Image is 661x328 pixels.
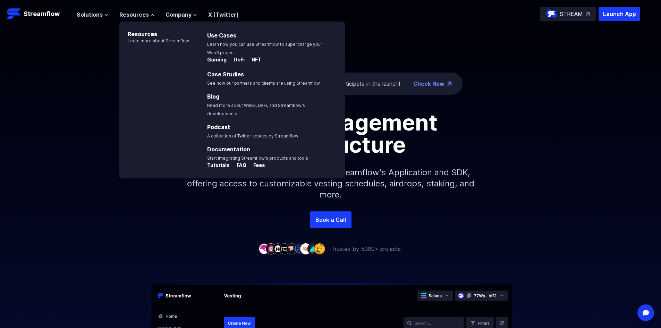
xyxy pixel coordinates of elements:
span: Read more about Web3, DeFi, and Streamflow’s developments [207,103,305,116]
span: Start integrating Streamflow’s products and tools [207,155,308,161]
a: Documentation [207,146,250,153]
a: STREAM [540,7,596,21]
a: Check Now [413,79,444,88]
img: company-1 [259,243,270,254]
a: Streamflow [7,7,70,21]
span: Resources [119,10,149,19]
button: Solutions [77,10,108,19]
img: company-9 [314,243,325,254]
a: Tutorials [207,162,231,169]
img: company-4 [279,243,290,254]
p: Trusted by 5000+ projects [331,245,401,253]
a: DeFi [228,57,246,64]
a: Use Cases [207,32,236,39]
span: See how our partners and clients are using Streamflow [207,81,320,86]
span: A collection of Twitter spaces by Streamflow [207,133,298,138]
a: FAQ [231,162,248,169]
p: Gaming [207,56,227,63]
img: company-7 [300,243,311,254]
span: Learn how you can use Streamflow to supercharge your Web3 project [207,42,322,55]
p: DeFi [228,56,245,63]
a: Podcast [207,124,230,131]
p: Tutorials [207,162,230,169]
button: Launch App [599,7,640,21]
a: NFT [246,57,261,64]
p: FAQ [231,162,246,169]
img: top-right-arrow.png [447,82,451,86]
img: company-8 [307,243,318,254]
img: company-5 [286,243,297,254]
a: X (Twitter) [208,11,239,18]
span: Solutions [77,10,103,19]
p: Resources [119,22,189,38]
img: Streamflow Logo [7,7,21,21]
p: NFT [246,56,261,63]
a: Fees [248,162,265,169]
p: STREAM [560,10,583,18]
img: top-right-arrow.svg [586,12,590,16]
span: Company [166,10,192,19]
a: Gaming [207,57,228,64]
div: Open Intercom Messenger [637,304,654,321]
p: Learn more about Streamflow [119,38,189,44]
img: company-6 [293,243,304,254]
a: Blog [207,93,219,100]
img: streamflow-logo-circle.png [546,8,557,19]
a: Case Studies [207,71,244,78]
button: Company [166,10,197,19]
img: company-3 [272,243,283,254]
p: Simplify your token distribution with Streamflow's Application and SDK, offering access to custom... [181,156,480,211]
img: company-2 [265,243,277,254]
a: Book a Call [310,211,351,228]
p: Streamflow [24,9,60,19]
button: Resources [119,10,154,19]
